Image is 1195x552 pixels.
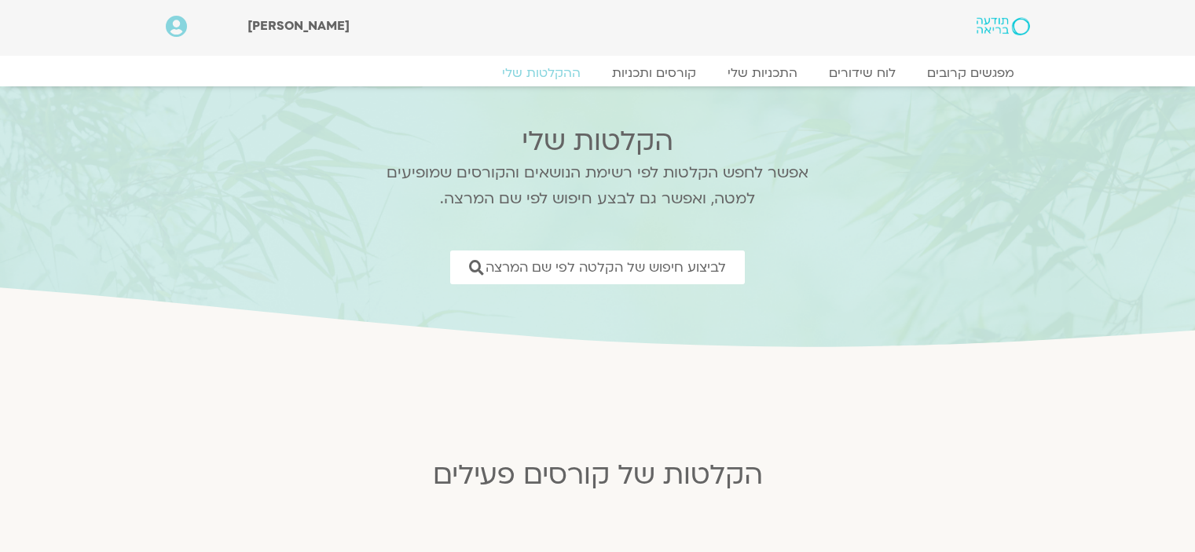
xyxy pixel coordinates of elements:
[166,65,1030,81] nav: Menu
[247,17,350,35] span: [PERSON_NAME]
[366,160,830,212] p: אפשר לחפש הקלטות לפי רשימת הנושאים והקורסים שמופיעים למטה, ואפשר גם לבצע חיפוש לפי שם המרצה.
[712,65,813,81] a: התכניות שלי
[813,65,911,81] a: לוח שידורים
[486,260,726,275] span: לביצוע חיפוש של הקלטה לפי שם המרצה
[366,126,830,157] h2: הקלטות שלי
[911,65,1030,81] a: מפגשים קרובים
[596,65,712,81] a: קורסים ותכניות
[450,250,745,284] a: לביצוע חיפוש של הקלטה לפי שם המרצה
[213,459,983,491] h2: הקלטות של קורסים פעילים
[486,65,596,81] a: ההקלטות שלי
